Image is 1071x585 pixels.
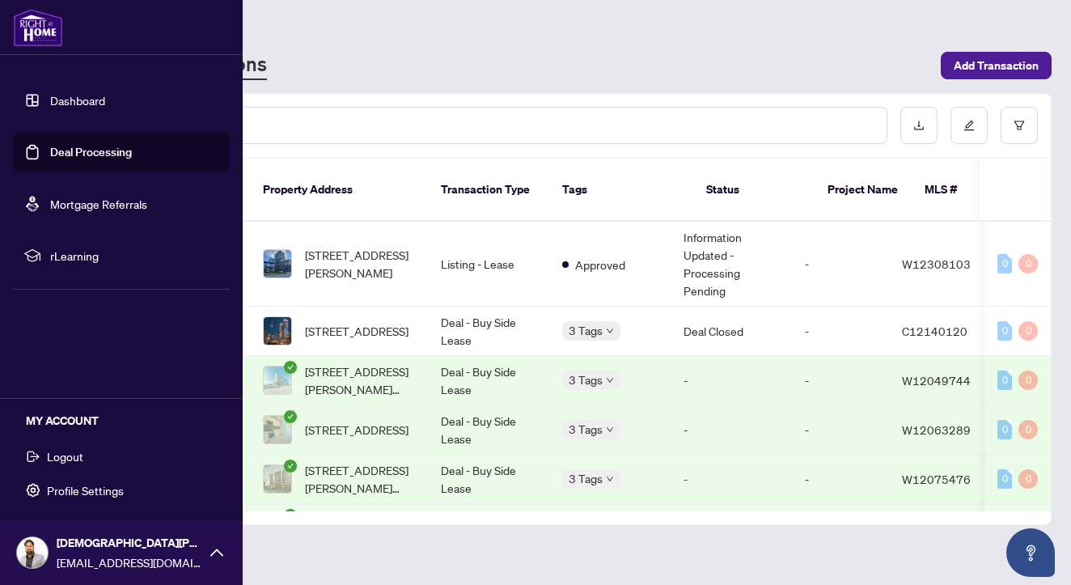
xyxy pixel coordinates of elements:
[954,53,1039,78] span: Add Transaction
[912,159,1009,222] th: MLS #
[792,356,889,405] td: -
[569,321,603,340] span: 3 Tags
[913,120,925,131] span: download
[950,107,988,144] button: edit
[815,159,912,222] th: Project Name
[606,327,614,335] span: down
[26,412,230,430] h5: MY ACCOUNT
[284,410,297,423] span: check-circle
[264,465,291,493] img: thumbnail-img
[305,322,409,340] span: [STREET_ADDRESS]
[284,509,297,522] span: check-circle
[428,222,549,307] td: Listing - Lease
[305,461,415,497] span: [STREET_ADDRESS][PERSON_NAME][PERSON_NAME]
[569,420,603,439] span: 3 Tags
[606,376,614,384] span: down
[902,256,971,271] span: W12308103
[997,420,1012,439] div: 0
[671,504,792,553] td: Final Trade
[792,455,889,504] td: -
[428,356,549,405] td: Deal - Buy Side Lease
[1018,371,1038,390] div: 0
[549,159,693,222] th: Tags
[792,222,889,307] td: -
[50,247,218,265] span: rLearning
[250,159,428,222] th: Property Address
[428,405,549,455] td: Deal - Buy Side Lease
[428,455,549,504] td: Deal - Buy Side Lease
[57,534,202,552] span: [DEMOGRAPHIC_DATA][PERSON_NAME]
[284,460,297,473] span: check-circle
[1001,107,1038,144] button: filter
[428,307,549,356] td: Deal - Buy Side Lease
[902,472,971,486] span: W12075476
[1018,254,1038,273] div: 0
[1018,420,1038,439] div: 0
[606,475,614,483] span: down
[17,537,48,568] img: Profile Icon
[264,250,291,278] img: thumbnail-img
[997,371,1012,390] div: 0
[671,222,792,307] td: Information Updated - Processing Pending
[902,324,967,338] span: C12140120
[47,477,124,503] span: Profile Settings
[941,52,1052,79] button: Add Transaction
[305,246,415,282] span: [STREET_ADDRESS][PERSON_NAME]
[13,8,63,47] img: logo
[1006,528,1055,577] button: Open asap
[671,356,792,405] td: -
[963,120,975,131] span: edit
[47,443,83,469] span: Logout
[997,469,1012,489] div: 0
[1014,120,1025,131] span: filter
[902,422,971,437] span: W12063289
[900,107,938,144] button: download
[792,405,889,455] td: -
[264,416,291,443] img: thumbnail-img
[428,504,549,553] td: Deal - Buy Side Lease
[13,443,230,470] button: Logout
[693,159,815,222] th: Status
[50,93,105,108] a: Dashboard
[305,511,415,546] span: Bsmnt-[STREET_ADDRESS][PERSON_NAME][PERSON_NAME]
[671,405,792,455] td: -
[264,367,291,394] img: thumbnail-img
[671,455,792,504] td: -
[50,197,147,211] a: Mortgage Referrals
[305,421,409,439] span: [STREET_ADDRESS]
[428,159,549,222] th: Transaction Type
[997,254,1012,273] div: 0
[575,256,625,273] span: Approved
[792,504,889,553] td: -
[997,321,1012,341] div: 0
[305,362,415,398] span: [STREET_ADDRESS][PERSON_NAME][PERSON_NAME]
[1018,469,1038,489] div: 0
[57,553,202,571] span: [EMAIL_ADDRESS][DOMAIN_NAME]
[13,477,230,504] button: Profile Settings
[1018,321,1038,341] div: 0
[569,371,603,389] span: 3 Tags
[671,307,792,356] td: Deal Closed
[264,317,291,345] img: thumbnail-img
[606,426,614,434] span: down
[569,469,603,488] span: 3 Tags
[902,373,971,388] span: W12049744
[792,307,889,356] td: -
[284,361,297,374] span: check-circle
[50,145,132,159] a: Deal Processing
